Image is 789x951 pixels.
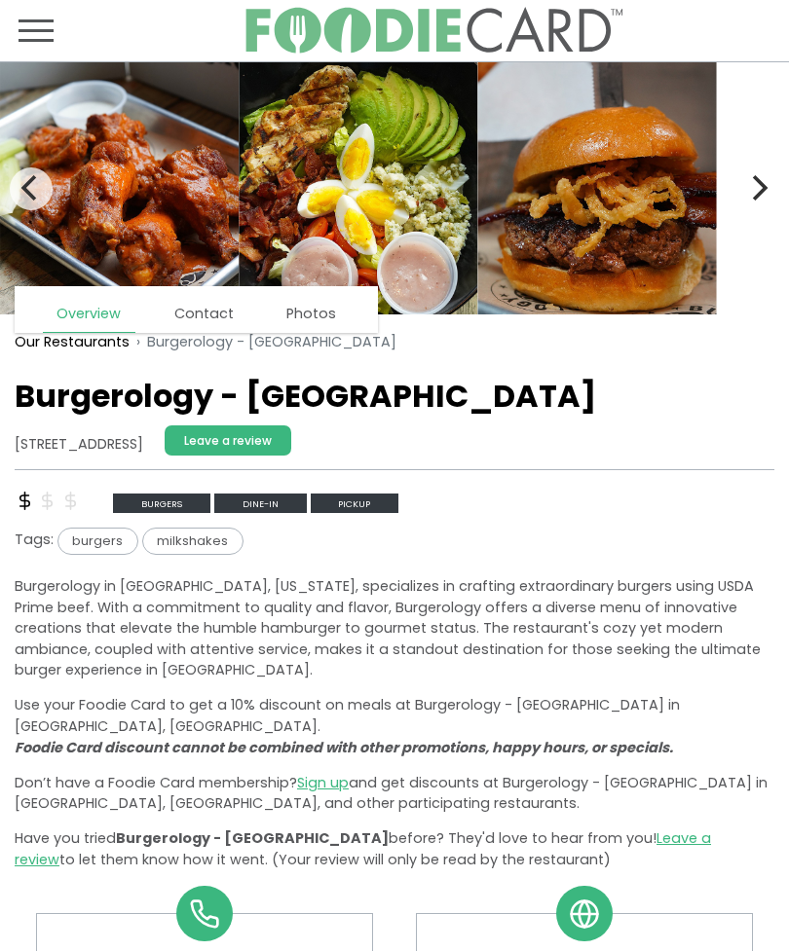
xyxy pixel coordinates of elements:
[244,7,624,55] img: FoodieCard; Eat, Drink, Save, Donate
[57,528,138,555] span: burgers
[736,167,779,210] button: Next
[15,576,774,681] p: Burgerology in [GEOGRAPHIC_DATA], [US_STATE], specializes in crafting extraordinary burgers using...
[15,378,774,415] h1: Burgerology - [GEOGRAPHIC_DATA]
[15,773,774,815] p: Don’t have a Foodie Card membership? and get discounts at Burgerology - [GEOGRAPHIC_DATA] in [GEO...
[43,297,135,333] a: Overview
[273,297,351,332] a: Photos
[15,332,130,353] a: Our Restaurants
[15,528,774,562] div: Tags:
[142,530,244,550] a: milkshakes
[214,494,307,513] span: Dine-in
[311,492,399,511] a: Pickup
[54,530,142,550] a: burgers
[297,773,349,792] a: Sign up
[113,494,210,513] span: burgers
[165,425,291,455] a: Leave a review
[15,321,774,363] nav: breadcrumb
[10,167,53,210] button: Previous
[15,828,774,870] p: Have you tried before? They'd love to hear from you! to let them know how it went. (Your review w...
[113,492,214,511] a: burgers
[116,828,389,848] span: Burgerology - [GEOGRAPHIC_DATA]
[15,434,143,456] address: [STREET_ADDRESS]
[15,828,711,869] a: Leave a review
[311,494,399,513] span: Pickup
[15,738,673,757] i: Foodie Card discount cannot be combined with other promotions, happy hours, or specials.
[214,492,311,511] a: Dine-in
[142,528,244,555] span: milkshakes
[15,286,378,333] nav: page links
[130,332,396,353] li: Burgerology - [GEOGRAPHIC_DATA]
[160,297,247,332] a: Contact
[15,695,774,758] p: Use your Foodie Card to get a 10% discount on meals at Burgerology - [GEOGRAPHIC_DATA] in [GEOGRA...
